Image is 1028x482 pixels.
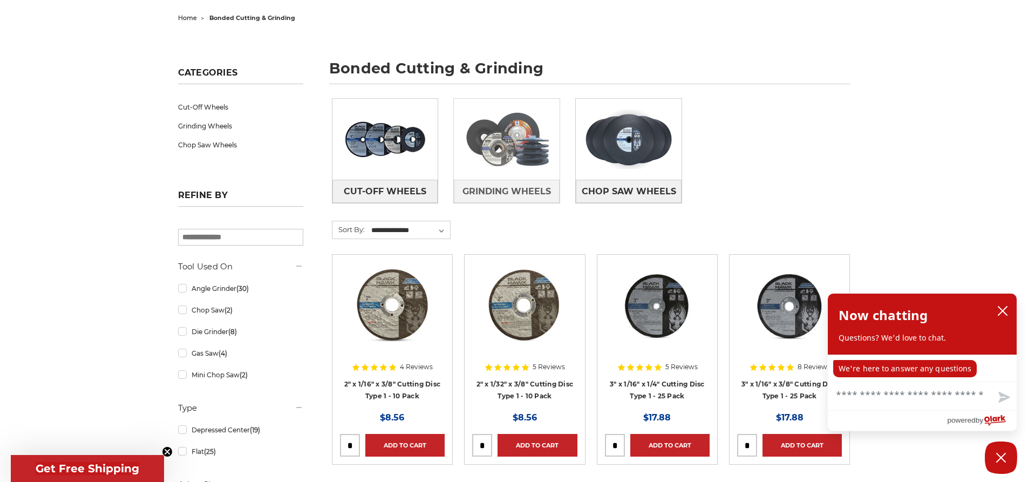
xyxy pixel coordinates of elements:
a: Powered by Olark [947,411,1017,431]
a: Add to Cart [763,434,842,457]
span: $17.88 [776,412,804,423]
span: (8) [228,328,237,336]
span: Cut-Off Wheels [344,182,426,201]
span: (2) [240,371,248,379]
a: Mini Chop Saw [178,365,303,384]
button: Close teaser [162,446,173,457]
a: Die Grinder [178,322,303,341]
a: Chop Saw Wheels [576,180,682,203]
span: 4 Reviews [400,364,433,370]
a: 3" x 1/16" x 3/8" Cutting Disc Type 1 - 25 Pack [741,380,838,400]
img: Grinding Wheels [454,102,560,176]
div: Get Free ShippingClose teaser [11,455,164,482]
h2: Now chatting [839,304,928,326]
span: bonded cutting & grinding [209,14,295,22]
a: Cut-Off Wheels [332,180,438,203]
span: $8.56 [513,412,537,423]
span: 8 Reviews [798,364,830,370]
p: We're here to answer any questions [833,360,977,377]
a: 2" x 1/16" x 3/8" Cutting Disc Type 1 - 10 Pack [344,380,441,400]
a: Flat [178,442,303,461]
span: (19) [250,426,260,434]
a: Chop Saw [178,301,303,320]
a: Depressed Center [178,420,303,439]
span: (30) [236,284,249,293]
span: (2) [224,306,233,314]
a: 2" x 1/16" x 3/8" Cut Off Wheel [340,262,445,367]
span: Grinding Wheels [462,182,551,201]
span: (4) [219,349,227,357]
select: Sort By: [370,222,450,239]
span: $8.56 [380,412,404,423]
img: Chop Saw Wheels [576,102,682,176]
img: 2" x 1/32" x 3/8" Cut Off Wheel [481,262,568,349]
span: Get Free Shipping [36,462,139,475]
img: 2" x 1/16" x 3/8" Cut Off Wheel [349,262,435,349]
span: $17.88 [643,412,671,423]
button: Send message [990,385,1017,410]
a: Cut-Off Wheels [178,98,303,117]
a: Add to Cart [365,434,445,457]
a: 2" x 1/32" x 3/8" Cut Off Wheel [472,262,577,367]
img: 3” x .0625” x 1/4” Die Grinder Cut-Off Wheels by Black Hawk Abrasives [614,262,700,349]
span: Chop Saw Wheels [582,182,676,201]
div: chat [828,355,1017,382]
a: Add to Cart [498,434,577,457]
h1: bonded cutting & grinding [329,61,850,84]
img: Cut-Off Wheels [332,102,438,176]
img: 3" x 1/16" x 3/8" Cutting Disc [746,262,833,349]
a: 3” x .0625” x 1/4” Die Grinder Cut-Off Wheels by Black Hawk Abrasives [605,262,710,367]
a: Grinding Wheels [454,180,560,203]
h5: Refine by [178,190,303,207]
p: Questions? We'd love to chat. [839,332,1006,343]
label: Sort By: [332,221,365,237]
a: home [178,14,197,22]
a: 3" x 1/16" x 3/8" Cutting Disc [737,262,842,367]
a: Chop Saw Wheels [178,135,303,154]
a: Grinding Wheels [178,117,303,135]
span: by [976,413,983,427]
span: powered [947,413,975,427]
a: Gas Saw [178,344,303,363]
span: (25) [204,447,216,456]
a: Add to Cart [630,434,710,457]
span: 5 Reviews [665,364,698,370]
h5: Categories [178,67,303,84]
a: 3" x 1/16" x 1/4" Cutting Disc Type 1 - 25 Pack [610,380,705,400]
a: 2" x 1/32" x 3/8" Cutting Disc Type 1 - 10 Pack [476,380,574,400]
a: Angle Grinder [178,279,303,298]
h5: Type [178,402,303,415]
button: Close Chatbox [985,442,1017,474]
div: olark chatbox [827,293,1017,431]
button: close chatbox [994,303,1011,319]
h5: Tool Used On [178,260,303,273]
span: 5 Reviews [533,364,565,370]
